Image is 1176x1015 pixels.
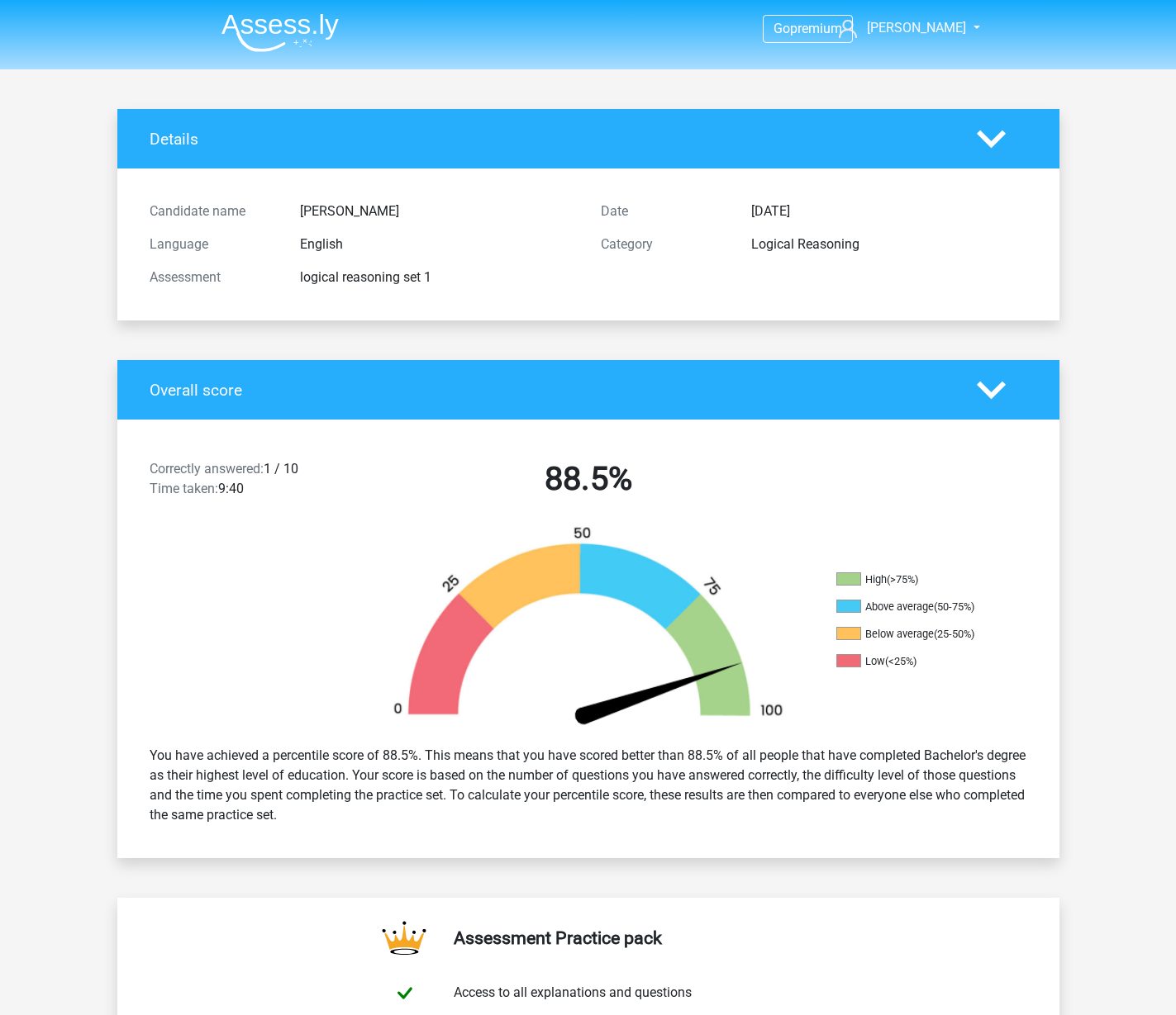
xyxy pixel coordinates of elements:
div: English [288,235,588,254]
span: Correctly answered: [150,461,264,477]
div: Logical Reasoning [739,235,1040,254]
h4: Details [150,130,952,149]
span: Go [774,21,790,36]
div: Candidate name [137,202,288,221]
div: (>75%) [887,573,918,586]
span: premium [790,21,842,36]
img: Assessly [221,13,339,52]
li: High [836,572,1002,587]
h2: 88.5% [375,459,802,499]
div: (25-50%) [934,628,974,640]
div: logical reasoning set 1 [288,268,588,287]
li: Below average [836,627,1002,642]
img: 89.5aedc6aefd8c.png [365,525,812,733]
h4: Overall score [150,381,952,400]
div: 1 / 10 9:40 [137,459,363,505]
span: [PERSON_NAME] [867,20,966,36]
div: Date [588,202,739,221]
li: Above average [836,600,1002,614]
div: [DATE] [739,202,1040,221]
div: Category [588,235,739,254]
div: Assessment [137,268,288,287]
a: [PERSON_NAME] [832,18,968,38]
div: Language [137,235,288,254]
span: Time taken: [150,481,218,496]
div: (<25%) [885,655,917,667]
li: Low [836,654,1002,669]
div: (50-75%) [934,600,974,613]
div: [PERSON_NAME] [288,202,588,221]
div: You have achieved a percentile score of 88.5%. This means that you have scored better than 88.5% ... [137,739,1040,832]
a: Gopremium [764,17,852,40]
